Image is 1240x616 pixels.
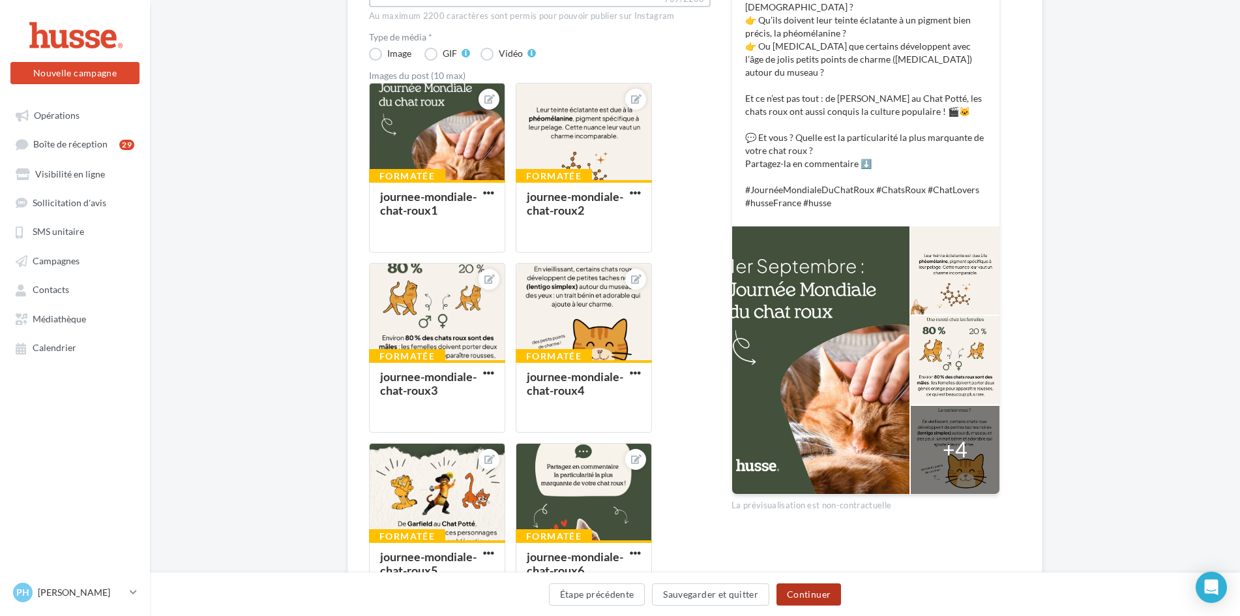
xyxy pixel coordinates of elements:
[8,191,142,214] a: Sollicitation d'avis
[10,62,140,84] button: Nouvelle campagne
[1196,572,1227,603] div: Open Intercom Messenger
[34,110,80,121] span: Opérations
[380,369,477,397] div: journee-mondiale-chat-roux3
[369,10,711,22] div: Au maximum 2200 caractères sont permis pour pouvoir publier sur Instagram
[776,583,841,606] button: Continuer
[943,435,967,465] div: +4
[33,197,106,208] span: Sollicitation d'avis
[10,580,140,605] a: PH [PERSON_NAME]
[549,583,645,606] button: Étape précédente
[443,49,457,58] div: GIF
[8,103,142,127] a: Opérations
[527,549,623,577] div: journee-mondiale-chat-roux6
[369,169,445,183] div: Formatée
[33,139,108,150] span: Boîte de réception
[33,255,80,266] span: Campagnes
[33,226,84,238] span: SMS unitaire
[8,277,142,301] a: Contacts
[8,219,142,243] a: SMS unitaire
[8,307,142,330] a: Médiathèque
[33,285,69,296] span: Contacts
[380,189,477,217] div: journee-mondiale-chat-roux1
[369,529,445,544] div: Formatée
[369,349,445,363] div: Formatée
[516,169,592,183] div: Formatée
[527,189,623,217] div: journee-mondiale-chat-roux2
[652,583,769,606] button: Sauvegarder et quitter
[35,168,105,179] span: Visibilité en ligne
[8,162,142,185] a: Visibilité en ligne
[387,49,411,58] div: Image
[527,369,623,397] div: journee-mondiale-chat-roux4
[499,49,523,58] div: Vidéo
[369,33,711,42] label: Type de média *
[8,132,142,156] a: Boîte de réception29
[33,343,76,354] span: Calendrier
[119,140,134,150] div: 29
[8,335,142,359] a: Calendrier
[516,529,592,544] div: Formatée
[731,495,1000,512] div: La prévisualisation est non-contractuelle
[516,349,592,363] div: Formatée
[380,549,477,577] div: journee-mondiale-chat-roux5
[16,586,29,599] span: PH
[38,586,125,599] p: [PERSON_NAME]
[8,249,142,272] a: Campagnes
[33,313,86,324] span: Médiathèque
[369,71,711,80] div: Images du post (10 max)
